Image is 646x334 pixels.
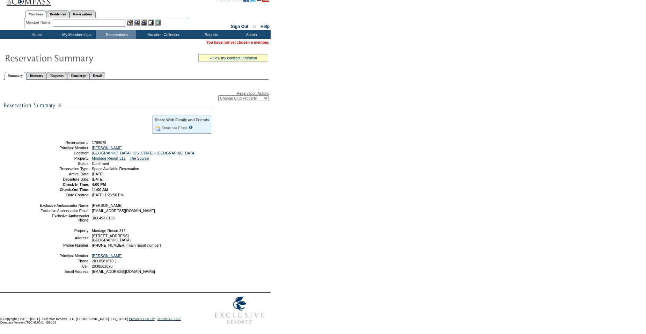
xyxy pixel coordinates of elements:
a: Members [25,10,46,18]
span: You have not yet chosen a member. [206,40,269,44]
td: Property: [39,228,89,233]
td: Exclusive Ambassador Email: [39,209,89,213]
img: View [134,20,140,26]
td: Status: [39,161,89,166]
td: Vacation Collection [136,30,190,39]
a: Requests [47,72,67,79]
a: Montage Resort 312 [92,156,126,160]
td: Admin [230,30,271,39]
span: [PERSON_NAME] [92,203,123,208]
td: Arrival Date: [39,172,89,176]
img: Exclusive Resorts [208,293,271,328]
a: The Source [130,156,149,160]
td: Reports [190,30,230,39]
strong: Check-In Time: [63,182,89,187]
td: Address: [39,234,89,242]
td: Property: [39,156,89,160]
input: What is this? [189,125,193,129]
td: Email Address: [39,269,89,274]
span: 2038581870 [92,264,112,268]
a: Summary [5,72,26,80]
span: [PHONE_NUMBER] (main resort number) [92,243,161,247]
a: PRIVACY POLICY [129,317,155,321]
img: b_edit.gif [127,20,133,26]
img: b_calculator.gif [155,20,161,26]
span: [DATE] 1:26:56 PM [92,193,124,197]
span: [DATE] [92,172,104,176]
td: Principal Member: [39,254,89,258]
span: 1799078 [92,140,107,145]
div: Share With Family and Friends [155,118,209,122]
div: Reservation Action: [3,91,269,101]
td: Date Created: [39,193,89,197]
div: Member Name: [26,20,53,26]
span: Confirmed [92,161,109,166]
a: Share via Email [161,126,188,130]
a: Residences [46,10,69,18]
a: [GEOGRAPHIC_DATA], [US_STATE] - [GEOGRAPHIC_DATA] [92,151,196,155]
span: [EMAIL_ADDRESS][DOMAIN_NAME] [92,209,155,213]
span: 203.8581870 ( [92,259,116,263]
span: 11:00 AM [92,188,108,192]
img: Impersonate [141,20,147,26]
a: [PERSON_NAME] [92,146,123,150]
td: Reservations [96,30,136,39]
span: 4:00 PM [92,182,106,187]
td: My Memberships [56,30,96,39]
td: Reservation #: [39,140,89,145]
a: Reservations [69,10,96,18]
td: Phone Number: [39,243,89,247]
span: :: [253,24,256,29]
span: [DATE] [92,177,104,181]
a: [PERSON_NAME] [92,254,123,258]
td: Home [16,30,56,39]
td: Departure Date: [39,177,89,181]
td: Cell: [39,264,89,268]
span: Space Available Reservation [92,167,139,171]
img: Reservaton Summary [5,51,144,65]
td: Location: [39,151,89,155]
a: Sign Out [231,24,248,29]
a: Detail [89,72,105,79]
td: Reservation Type: [39,167,89,171]
strong: Check-Out Time: [60,188,89,192]
span: [EMAIL_ADDRESS][DOMAIN_NAME] [92,269,155,274]
img: subTtlResSummary.gif [3,101,213,110]
td: Principal Member: [39,146,89,150]
span: 303.493.6133 [92,216,115,220]
td: Exclusive Ambassador Phone: [39,214,89,222]
a: » view my contract utilization [210,56,257,60]
img: Reservations [148,20,154,26]
a: TERMS OF USE [157,317,181,321]
span: Montage Resort 312 [92,228,126,233]
span: [STREET_ADDRESS] [GEOGRAPHIC_DATA] [92,234,131,242]
td: Exclusive Ambassador Name: [39,203,89,208]
a: Concierge [67,72,89,79]
a: Help [260,24,270,29]
td: Phone: [39,259,89,263]
a: Itinerary [26,72,47,79]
